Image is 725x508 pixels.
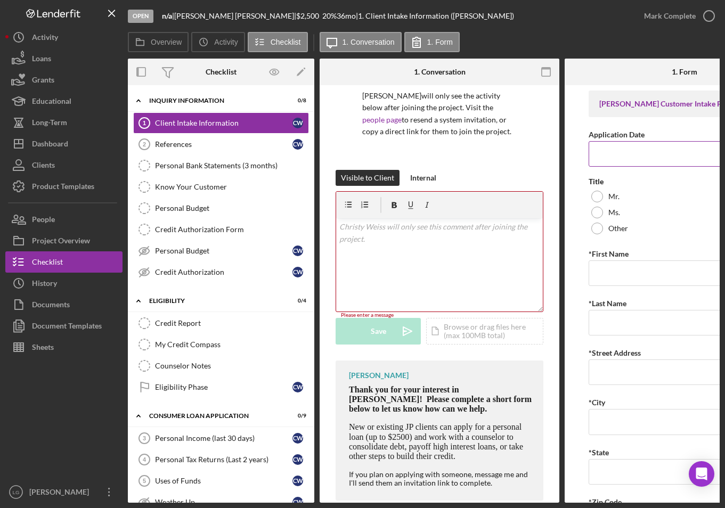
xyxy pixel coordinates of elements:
[287,97,306,104] div: 0 / 8
[143,478,146,484] tspan: 5
[5,251,123,273] button: Checklist
[292,382,303,392] div: C W
[133,261,309,283] a: Credit AuthorizationCW
[133,112,309,134] a: 1Client Intake InformationCW
[5,154,123,176] button: Clients
[155,455,292,464] div: Personal Tax Returns (Last 2 years)
[405,170,442,186] button: Internal
[143,120,146,126] tspan: 1
[133,155,309,176] a: Personal Bank Statements (3 months)
[155,362,308,370] div: Counselor Notes
[155,498,292,506] div: Weather Up
[162,12,174,20] div: |
[296,11,319,20] span: $2,500
[32,112,67,136] div: Long-Term
[32,48,51,72] div: Loans
[5,27,123,48] button: Activity
[337,12,356,20] div: 36 mo
[644,5,696,27] div: Mark Complete
[292,454,303,465] div: C W
[155,204,308,212] div: Personal Budget
[341,170,394,186] div: Visible to Client
[27,481,96,505] div: [PERSON_NAME]
[149,298,280,304] div: Eligibility
[271,38,301,46] label: Checklist
[589,249,629,258] label: *First Name
[143,435,146,441] tspan: 3
[5,315,123,337] a: Document Templates
[349,422,523,461] span: New or existing JP clients can apply for a personal loan (up to $2500) and work with a counselor ...
[155,119,292,127] div: Client Intake Information
[589,299,626,308] label: *Last Name
[5,209,123,230] button: People
[155,383,292,391] div: Eligibility Phase
[32,337,54,360] div: Sheets
[155,340,308,349] div: My Credit Compass
[589,348,641,357] label: *Street Address
[143,141,146,148] tspan: 2
[32,69,54,93] div: Grants
[162,11,172,20] b: n/a
[633,5,720,27] button: Mark Complete
[128,32,189,52] button: Overview
[356,12,514,20] div: | 1. Client Intake Information ([PERSON_NAME])
[133,428,309,449] a: 3Personal Income (last 30 days)CW
[689,461,714,487] div: Open Intercom Messenger
[32,315,102,339] div: Document Templates
[32,294,70,318] div: Documents
[349,470,533,487] div: If you plan on applying with someone, message me and I'll send them an invitation link to complete.
[5,230,123,251] button: Project Overview
[589,130,645,139] label: Application Date
[133,134,309,155] a: 2ReferencesCW
[128,10,153,23] div: Open
[5,176,123,197] button: Product Templates
[320,32,402,52] button: 1. Conversation
[32,176,94,200] div: Product Templates
[5,133,123,154] button: Dashboard
[5,69,123,91] button: Grants
[427,38,453,46] label: 1. Form
[672,68,697,76] div: 1. Form
[155,434,292,443] div: Personal Income (last 30 days)
[5,481,123,503] button: LG[PERSON_NAME]
[362,90,517,138] p: [PERSON_NAME] will only see the activity below after joining the project. Visit the to resend a s...
[5,112,123,133] button: Long-Term
[349,385,532,413] span: Thank you for your interest in [PERSON_NAME]! Please complete a short form below to let us know h...
[589,448,609,457] label: *State
[155,225,308,234] div: Credit Authorization Form
[149,97,280,104] div: Inquiry Information
[133,240,309,261] a: Personal BudgetCW
[292,245,303,256] div: C W
[206,68,237,76] div: Checklist
[5,273,123,294] a: History
[5,294,123,315] button: Documents
[292,476,303,486] div: C W
[191,32,245,52] button: Activity
[322,12,337,20] div: 20 %
[155,183,308,191] div: Know Your Customer
[155,268,292,276] div: Credit Authorization
[32,230,90,254] div: Project Overview
[414,68,466,76] div: 1. Conversation
[292,118,303,128] div: C W
[608,208,620,217] label: Ms.
[5,337,123,358] button: Sheets
[32,27,58,51] div: Activity
[292,139,303,150] div: C W
[155,140,292,149] div: References
[133,176,309,198] a: Know Your Customer
[155,161,308,170] div: Personal Bank Statements (3 months)
[5,91,123,112] button: Educational
[336,312,543,318] div: Please enter a message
